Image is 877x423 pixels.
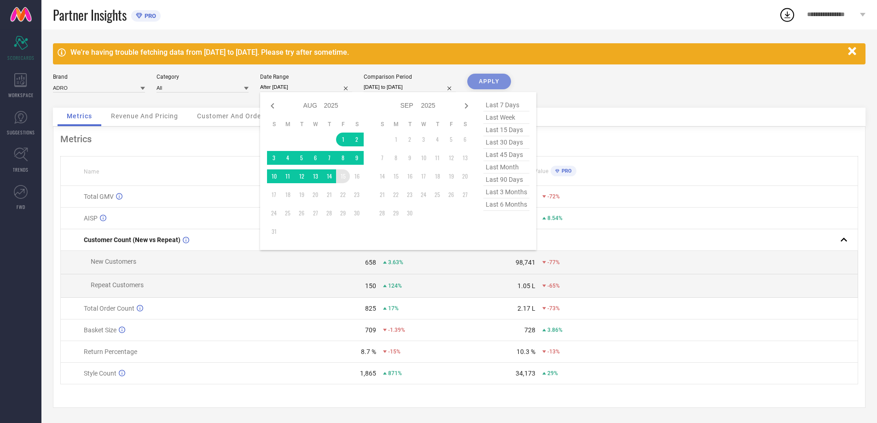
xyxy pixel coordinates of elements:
td: Tue Sep 30 2025 [403,206,417,220]
span: last 45 days [483,149,529,161]
div: Previous month [267,100,278,111]
td: Sat Sep 06 2025 [458,133,472,146]
td: Sun Aug 10 2025 [267,169,281,183]
td: Tue Aug 26 2025 [295,206,308,220]
span: Repeat Customers [91,281,144,289]
td: Wed Sep 10 2025 [417,151,430,165]
span: last month [483,161,529,174]
span: last 7 days [483,99,529,111]
input: Select date range [260,82,352,92]
td: Sun Aug 17 2025 [267,188,281,202]
td: Sun Sep 28 2025 [375,206,389,220]
td: Mon Sep 08 2025 [389,151,403,165]
td: Thu Aug 14 2025 [322,169,336,183]
div: 2.17 L [517,305,535,312]
td: Mon Aug 25 2025 [281,206,295,220]
span: 124% [388,283,402,289]
td: Tue Sep 23 2025 [403,188,417,202]
div: 98,741 [516,259,535,266]
th: Thursday [430,121,444,128]
span: PRO [142,12,156,19]
td: Tue Sep 02 2025 [403,133,417,146]
div: We're having trouble fetching data from [DATE] to [DATE]. Please try after sometime. [70,48,843,57]
td: Sun Aug 03 2025 [267,151,281,165]
span: -15% [388,348,401,355]
td: Sun Aug 24 2025 [267,206,281,220]
th: Friday [336,121,350,128]
td: Sat Sep 20 2025 [458,169,472,183]
td: Fri Sep 19 2025 [444,169,458,183]
span: Revenue And Pricing [111,112,178,120]
span: -72% [547,193,560,200]
td: Wed Aug 27 2025 [308,206,322,220]
td: Sat Aug 30 2025 [350,206,364,220]
td: Thu Sep 18 2025 [430,169,444,183]
th: Friday [444,121,458,128]
td: Sat Aug 02 2025 [350,133,364,146]
th: Wednesday [308,121,322,128]
td: Sun Sep 07 2025 [375,151,389,165]
td: Mon Sep 15 2025 [389,169,403,183]
span: FWD [17,203,25,210]
td: Thu Aug 28 2025 [322,206,336,220]
div: Metrics [60,133,858,145]
th: Thursday [322,121,336,128]
span: 871% [388,370,402,377]
td: Thu Aug 07 2025 [322,151,336,165]
td: Sat Sep 27 2025 [458,188,472,202]
td: Fri Aug 22 2025 [336,188,350,202]
td: Fri Sep 12 2025 [444,151,458,165]
td: Fri Aug 01 2025 [336,133,350,146]
div: 150 [365,282,376,290]
td: Thu Sep 04 2025 [430,133,444,146]
div: 658 [365,259,376,266]
th: Monday [389,121,403,128]
span: Metrics [67,112,92,120]
div: 825 [365,305,376,312]
span: -65% [547,283,560,289]
span: Total Order Count [84,305,134,312]
td: Sun Sep 14 2025 [375,169,389,183]
td: Tue Aug 12 2025 [295,169,308,183]
span: Name [84,168,99,175]
div: 1,865 [360,370,376,377]
td: Thu Sep 25 2025 [430,188,444,202]
span: TRENDS [13,166,29,173]
td: Sat Sep 13 2025 [458,151,472,165]
th: Sunday [375,121,389,128]
span: WORKSPACE [8,92,34,99]
td: Sat Aug 09 2025 [350,151,364,165]
div: 728 [524,326,535,334]
td: Wed Aug 20 2025 [308,188,322,202]
span: New Customers [91,258,136,265]
span: last 15 days [483,124,529,136]
span: 3.63% [388,259,403,266]
td: Mon Aug 11 2025 [281,169,295,183]
td: Tue Aug 19 2025 [295,188,308,202]
td: Mon Aug 18 2025 [281,188,295,202]
th: Sunday [267,121,281,128]
span: Customer And Orders [197,112,267,120]
td: Sun Aug 31 2025 [267,225,281,238]
td: Tue Aug 05 2025 [295,151,308,165]
td: Wed Aug 06 2025 [308,151,322,165]
span: Total GMV [84,193,114,200]
td: Thu Aug 21 2025 [322,188,336,202]
span: 8.54% [547,215,563,221]
th: Tuesday [403,121,417,128]
td: Sun Sep 21 2025 [375,188,389,202]
span: -73% [547,305,560,312]
td: Fri Sep 05 2025 [444,133,458,146]
span: PRO [559,168,572,174]
span: SUGGESTIONS [7,129,35,136]
span: 29% [547,370,558,377]
td: Mon Sep 22 2025 [389,188,403,202]
input: Select comparison period [364,82,456,92]
td: Sat Aug 23 2025 [350,188,364,202]
td: Thu Sep 11 2025 [430,151,444,165]
td: Wed Sep 17 2025 [417,169,430,183]
div: 8.7 % [361,348,376,355]
span: SCORECARDS [7,54,35,61]
th: Wednesday [417,121,430,128]
span: last 6 months [483,198,529,211]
